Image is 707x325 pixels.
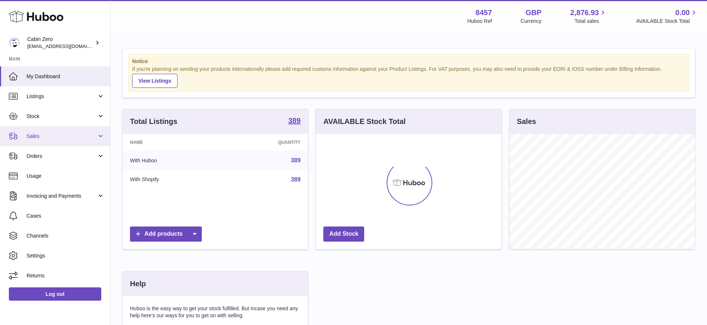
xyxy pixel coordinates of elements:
[27,232,105,239] span: Channels
[570,8,599,18] span: 2,876.93
[27,212,105,219] span: Cases
[132,58,685,65] strong: Notice
[123,134,222,151] th: Name
[288,117,300,126] a: 389
[291,157,301,163] a: 389
[27,252,105,259] span: Settings
[291,176,301,183] a: 389
[475,8,492,18] strong: 8457
[123,151,222,170] td: With Huboo
[222,134,308,151] th: Quantity
[27,113,97,120] span: Stock
[521,18,542,25] div: Currency
[27,173,105,180] span: Usage
[636,18,698,25] span: AVAILABLE Stock Total
[123,170,222,189] td: With Shopify
[27,43,108,49] span: [EMAIL_ADDRESS][DOMAIN_NAME]
[27,133,97,140] span: Sales
[517,117,536,127] h3: Sales
[132,74,177,88] a: View Listings
[27,36,94,50] div: Cabin Zero
[323,227,364,242] a: Add Stock
[27,73,105,80] span: My Dashboard
[130,227,202,242] a: Add products
[27,193,97,200] span: Invoicing and Payments
[27,153,97,160] span: Orders
[323,117,405,127] h3: AVAILABLE Stock Total
[9,287,101,301] a: Log out
[130,117,177,127] h3: Total Listings
[288,117,300,124] strong: 389
[27,93,97,100] span: Listings
[27,272,105,279] span: Returns
[130,279,146,289] h3: Help
[525,8,541,18] strong: GBP
[636,8,698,25] a: 0.00 AVAILABLE Stock Total
[570,8,608,25] a: 2,876.93 Total sales
[130,305,300,319] p: Huboo is the easy way to get your stock fulfilled. But incase you need any help here's our ways f...
[132,66,685,88] div: If you're planning on sending your products internationally please add required customs informati...
[574,18,607,25] span: Total sales
[467,18,492,25] div: Huboo Ref
[675,8,690,18] span: 0.00
[9,37,20,48] img: huboo@cabinzero.com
